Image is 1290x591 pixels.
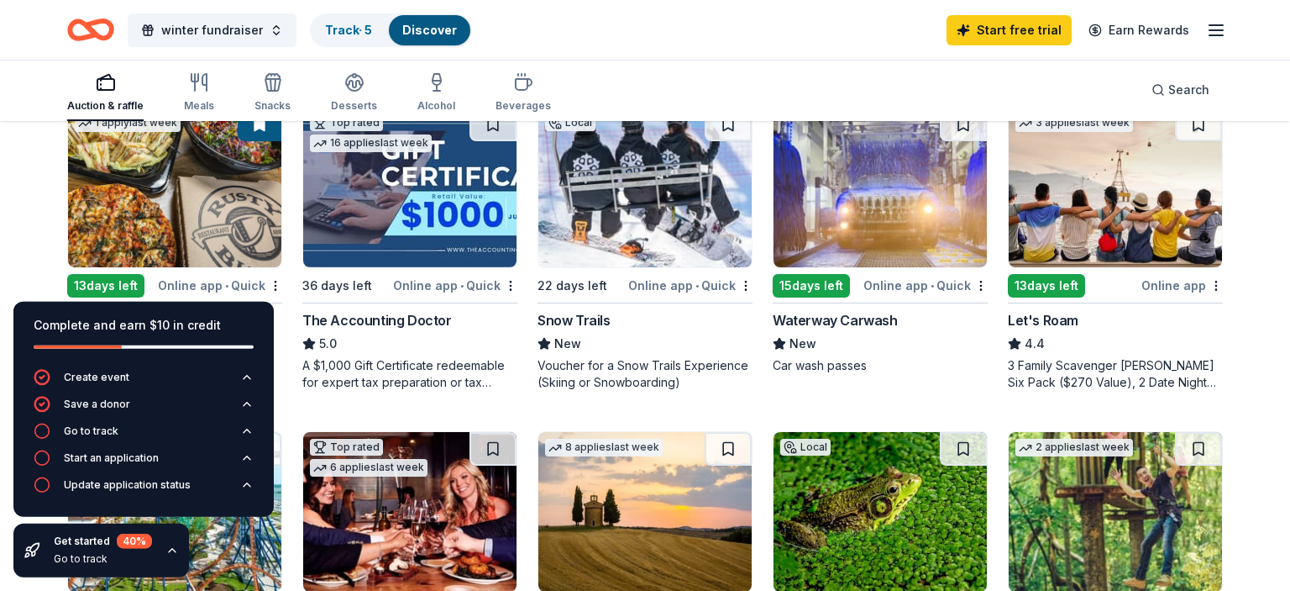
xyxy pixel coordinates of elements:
[128,13,296,47] button: winter fundraiser
[34,315,254,335] div: Complete and earn $10 in credit
[780,439,831,456] div: Local
[303,108,517,267] img: Image for The Accounting Doctor
[331,99,377,113] div: Desserts
[184,66,214,121] button: Meals
[1009,108,1222,267] img: Image for Let's Roam
[863,275,988,296] div: Online app Quick
[158,275,282,296] div: Online app Quick
[67,99,144,113] div: Auction & raffle
[1168,80,1209,100] span: Search
[161,20,263,40] span: winter fundraiser
[67,107,282,374] a: Image for Rusty Bucket1 applylast week13days leftOnline app•Quick[PERSON_NAME] Bucket5.0Donation ...
[302,310,452,330] div: The Accounting Doctor
[67,274,144,298] div: 13 days left
[1141,275,1223,296] div: Online app
[402,23,457,37] a: Discover
[54,534,152,549] div: Get started
[773,274,850,298] div: 15 days left
[537,107,752,391] a: Image for Snow TrailsLocal22 days leftOnline app•QuickSnow TrailsNewVoucher for a Snow Trails Exp...
[1078,15,1199,45] a: Earn Rewards
[1015,439,1133,456] div: 2 applies last week
[64,371,129,384] div: Create event
[695,279,699,293] span: •
[460,279,464,293] span: •
[302,107,517,391] a: Image for The Accounting DoctorTop rated16 applieslast week36 days leftOnline app•QuickThe Accoun...
[538,108,752,267] img: Image for Snow Trails
[773,108,987,267] img: Image for Waterway Carwash
[773,310,898,330] div: Waterway Carwash
[117,534,152,549] div: 40 %
[310,13,472,47] button: Track· 5Discover
[773,107,988,374] a: Image for Waterway Carwash15days leftOnline app•QuickWaterway CarwashNewCar wash passes
[254,99,291,113] div: Snacks
[1008,274,1085,298] div: 13 days left
[64,451,159,465] div: Start an application
[773,357,988,374] div: Car wash passes
[310,459,427,477] div: 6 applies last week
[319,334,337,354] span: 5.0
[34,450,254,477] button: Start an application
[302,276,372,296] div: 36 days left
[184,99,214,113] div: Meals
[537,276,607,296] div: 22 days left
[67,10,114,50] a: Home
[628,275,752,296] div: Online app Quick
[1015,114,1133,132] div: 3 applies last week
[931,279,934,293] span: •
[393,275,517,296] div: Online app Quick
[54,552,152,566] div: Go to track
[34,423,254,450] button: Go to track
[325,23,372,37] a: Track· 5
[34,369,254,396] button: Create event
[310,439,383,456] div: Top rated
[1138,73,1223,107] button: Search
[947,15,1072,45] a: Start free trial
[1008,357,1223,391] div: 3 Family Scavenger [PERSON_NAME] Six Pack ($270 Value), 2 Date Night Scavenger [PERSON_NAME] Two ...
[331,66,377,121] button: Desserts
[545,439,663,456] div: 8 applies last week
[554,334,581,354] span: New
[302,357,517,391] div: A $1,000 Gift Certificate redeemable for expert tax preparation or tax resolution services—recipi...
[545,114,595,131] div: Local
[537,357,752,391] div: Voucher for a Snow Trails Experience (Skiing or Snowboarding)
[34,396,254,423] button: Save a donor
[310,114,383,131] div: Top rated
[789,334,816,354] span: New
[34,477,254,504] button: Update application status
[67,66,144,121] button: Auction & raffle
[537,310,611,330] div: Snow Trails
[1008,107,1223,391] a: Image for Let's Roam3 applieslast week13days leftOnline appLet's Roam4.43 Family Scavenger [PERSO...
[64,478,191,492] div: Update application status
[310,135,432,152] div: 16 applies last week
[64,425,118,438] div: Go to track
[254,66,291,121] button: Snacks
[496,99,551,113] div: Beverages
[68,108,281,267] img: Image for Rusty Bucket
[75,114,181,132] div: 1 apply last week
[64,398,130,411] div: Save a donor
[1008,310,1078,330] div: Let's Roam
[1025,334,1045,354] span: 4.4
[417,99,455,113] div: Alcohol
[417,66,455,121] button: Alcohol
[225,279,228,293] span: •
[496,66,551,121] button: Beverages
